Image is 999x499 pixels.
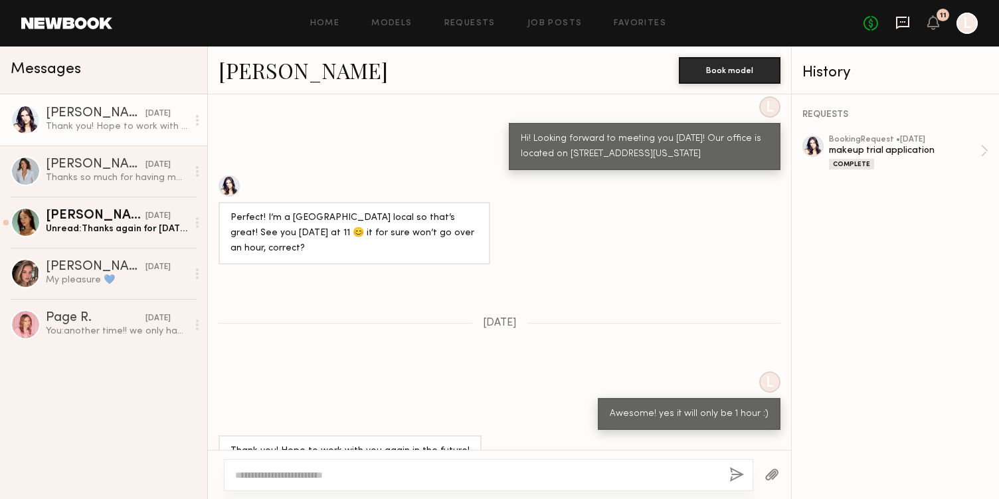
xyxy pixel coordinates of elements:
a: Book model [679,64,780,75]
div: booking Request • [DATE] [829,136,980,144]
a: Job Posts [527,19,583,28]
div: REQUESTS [802,110,988,120]
div: Perfect! I’m a [GEOGRAPHIC_DATA] local so that’s great! See you [DATE] at 11 😊 it for sure won’t ... [230,211,478,256]
div: You: another time!! we only have the studio from 130-230 [46,325,187,338]
a: Requests [444,19,496,28]
span: [DATE] [483,318,517,329]
div: Awesome! yes it will only be 1 hour :) [610,407,769,422]
div: Thank you! Hope to work with you again in the future! [46,120,187,133]
a: [PERSON_NAME] [219,56,388,84]
div: [DATE] [145,261,171,274]
a: bookingRequest •[DATE]makeup trial applicationComplete [829,136,988,169]
a: Models [371,19,412,28]
div: Thanks so much for having me!! You guys were so sweet and amazing!! ❤️ [46,171,187,184]
a: Favorites [614,19,666,28]
div: 11 [940,12,947,19]
div: Complete [829,159,874,169]
div: [DATE] [145,159,171,171]
div: Thank you! Hope to work with you again in the future! [230,444,470,459]
div: History [802,65,988,80]
div: My pleasure 💙 [46,274,187,286]
div: makeup trial application [829,144,980,157]
div: [PERSON_NAME] [46,107,145,120]
div: Unread: Thanks again for [DATE]. Have a lovely rest of your week x [46,223,187,235]
div: [DATE] [145,108,171,120]
button: Book model [679,57,780,84]
a: L [956,13,978,34]
div: Hi! Looking forward to meeting you [DATE]! Our office is located on [STREET_ADDRESS][US_STATE] [521,132,769,162]
div: Page R. [46,312,145,325]
span: Messages [11,62,81,77]
div: [PERSON_NAME] [46,209,145,223]
div: [PERSON_NAME] [46,158,145,171]
div: [DATE] [145,210,171,223]
a: Home [310,19,340,28]
div: [DATE] [145,312,171,325]
div: [PERSON_NAME] [46,260,145,274]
